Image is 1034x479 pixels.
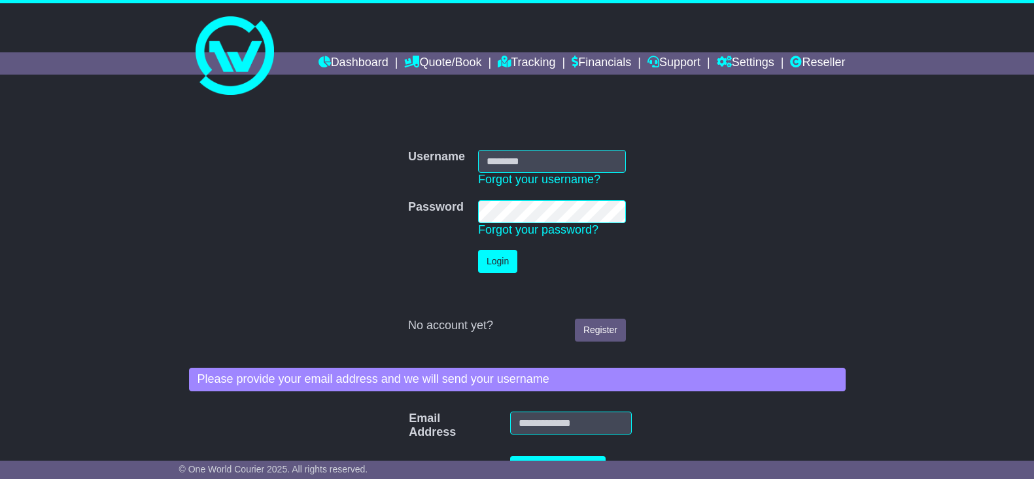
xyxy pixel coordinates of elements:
a: Reseller [790,52,845,75]
a: Forgot your password? [478,223,598,236]
a: Financials [572,52,631,75]
label: Password [408,200,464,215]
span: © One World Courier 2025. All rights reserved. [179,464,368,474]
button: Login [478,250,517,273]
label: Username [408,150,465,164]
button: Recover Username [510,456,606,479]
a: Dashboard [319,52,388,75]
a: Settings [717,52,774,75]
div: Please provide your email address and we will send your username [189,368,846,391]
div: No account yet? [408,319,626,333]
a: Quote/Book [404,52,481,75]
a: Tracking [498,52,555,75]
a: Support [647,52,700,75]
a: Forgot your username? [478,173,600,186]
label: Email Address [402,412,426,440]
a: Register [575,319,626,342]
